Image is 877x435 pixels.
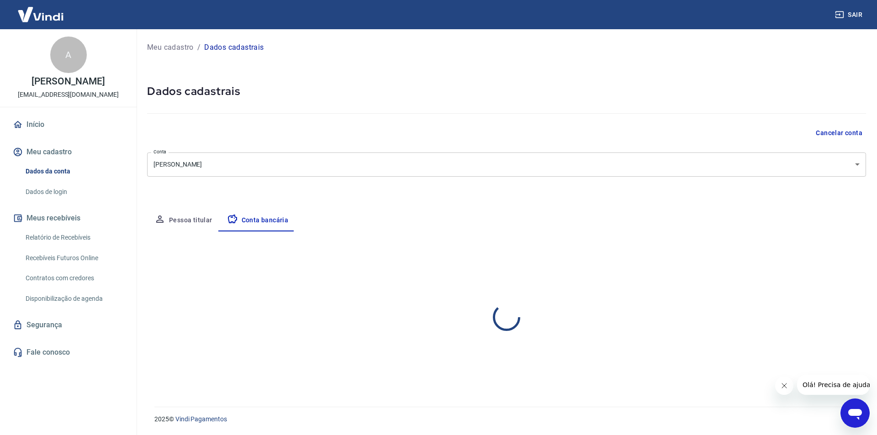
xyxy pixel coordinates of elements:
a: Contratos com credores [22,269,126,288]
button: Sair [833,6,866,23]
iframe: Fechar mensagem [775,377,793,395]
button: Meus recebíveis [11,208,126,228]
button: Conta bancária [220,210,296,231]
a: Vindi Pagamentos [175,415,227,423]
a: Início [11,115,126,135]
p: [EMAIL_ADDRESS][DOMAIN_NAME] [18,90,119,100]
img: Vindi [11,0,70,28]
iframe: Botão para abrir a janela de mensagens [840,398,870,428]
div: [PERSON_NAME] [147,152,866,177]
iframe: Mensagem da empresa [797,375,870,395]
h5: Dados cadastrais [147,84,866,99]
p: [PERSON_NAME] [32,77,105,86]
a: Disponibilização de agenda [22,289,126,308]
a: Recebíveis Futuros Online [22,249,126,267]
a: Segurança [11,315,126,335]
a: Dados da conta [22,162,126,181]
a: Relatório de Recebíveis [22,228,126,247]
p: / [197,42,201,53]
button: Cancelar conta [812,125,866,142]
label: Conta [153,148,166,155]
a: Meu cadastro [147,42,194,53]
button: Meu cadastro [11,142,126,162]
a: Dados de login [22,183,126,201]
button: Pessoa titular [147,210,220,231]
a: Fale conosco [11,342,126,362]
span: Olá! Precisa de ajuda? [5,6,77,14]
p: Dados cadastrais [204,42,264,53]
div: A [50,37,87,73]
p: 2025 © [154,414,855,424]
